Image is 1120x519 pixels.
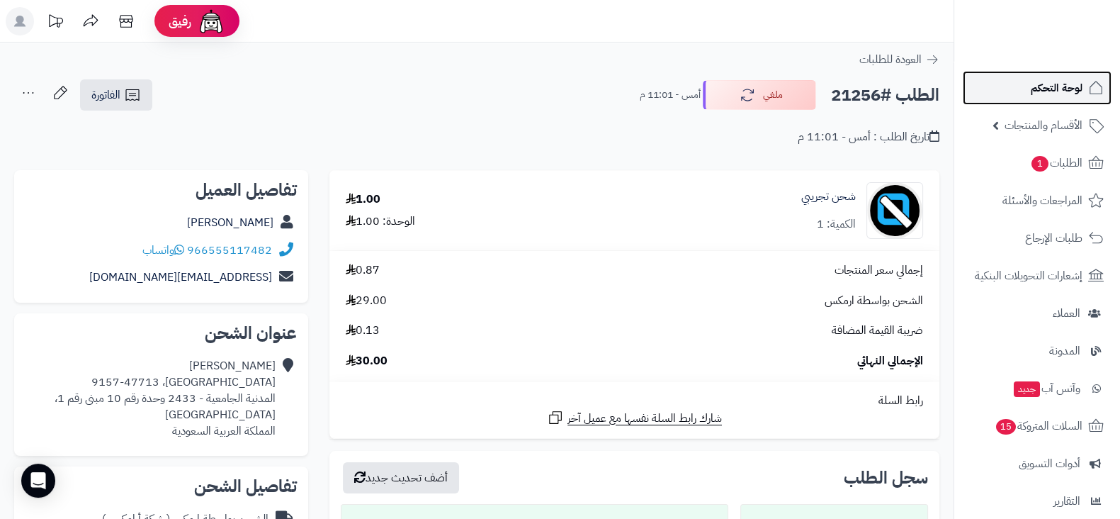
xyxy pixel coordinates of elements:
span: أدوات التسويق [1019,454,1080,474]
span: لوحة التحكم [1031,78,1082,98]
img: no_image-90x90.png [867,182,922,239]
span: الإجمالي النهائي [857,353,923,369]
a: الفاتورة [80,79,152,111]
a: العملاء [963,296,1111,330]
a: تحديثات المنصة [38,7,73,39]
div: Open Intercom Messenger [21,464,55,498]
span: ضريبة القيمة المضافة [832,323,923,339]
span: شارك رابط السلة نفسها مع عميل آخر [567,411,722,427]
a: [EMAIL_ADDRESS][DOMAIN_NAME] [89,269,272,286]
div: الكمية: 1 [817,216,856,233]
a: شارك رابط السلة نفسها مع عميل آخر [547,409,722,427]
small: أمس - 11:01 م [640,88,701,102]
a: السلات المتروكة15 [963,409,1111,443]
h2: الطلب #21256 [831,81,939,110]
span: الطلبات [1030,153,1082,173]
a: المراجعات والأسئلة [963,184,1111,218]
span: 29.00 [346,293,387,309]
span: التقارير [1053,491,1080,511]
span: 1 [1031,156,1048,172]
span: العودة للطلبات [859,51,922,68]
a: التقارير [963,484,1111,518]
span: إجمالي سعر المنتجات [835,262,923,279]
h2: تفاصيل العميل [26,182,297,199]
h2: عنوان الشحن [26,325,297,342]
button: ملغي [703,80,816,110]
span: المدونة [1049,341,1080,361]
a: [PERSON_NAME] [187,214,273,231]
span: الشحن بواسطة ارمكس [825,293,923,309]
a: الطلبات1 [963,146,1111,180]
a: لوحة التحكم [963,71,1111,105]
a: طلبات الإرجاع [963,221,1111,255]
span: السلات المتروكة [995,416,1082,436]
a: العودة للطلبات [859,51,939,68]
div: [PERSON_NAME] [GEOGRAPHIC_DATA]، 9157-47713 المدنية الجامعية - 2433 وحدة رقم 10 مبنى رقم 1، [GEOG... [26,358,276,439]
div: رابط السلة [335,393,934,409]
span: 30.00 [346,353,388,369]
span: 0.13 [346,323,380,339]
span: رفيق [169,13,191,30]
span: جديد [1014,381,1040,397]
span: 0.87 [346,262,380,279]
a: واتساب [142,242,184,259]
h2: تفاصيل الشحن [26,478,297,495]
img: logo-2.png [1024,38,1107,68]
span: إشعارات التحويلات البنكية [975,266,1082,286]
div: 1.00 [346,191,380,208]
span: وآتس آب [1012,379,1080,398]
a: 966555117482 [187,242,272,259]
button: أضف تحديث جديد [343,462,459,493]
span: 15 [996,419,1016,435]
div: الوحدة: 1.00 [346,213,415,230]
span: طلبات الإرجاع [1025,228,1082,248]
img: ai-face.png [197,7,225,35]
h3: سجل الطلب [844,469,928,486]
a: وآتس آبجديد [963,372,1111,406]
a: شحن تجريبي [801,189,856,205]
span: العملاء [1053,303,1080,323]
a: المدونة [963,334,1111,368]
span: المراجعات والأسئلة [1002,191,1082,211]
div: تاريخ الطلب : أمس - 11:01 م [798,129,939,145]
a: إشعارات التحويلات البنكية [963,259,1111,293]
span: الفاتورة [91,86,120,104]
span: الأقسام والمنتجات [1005,116,1082,135]
a: أدوات التسويق [963,447,1111,481]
